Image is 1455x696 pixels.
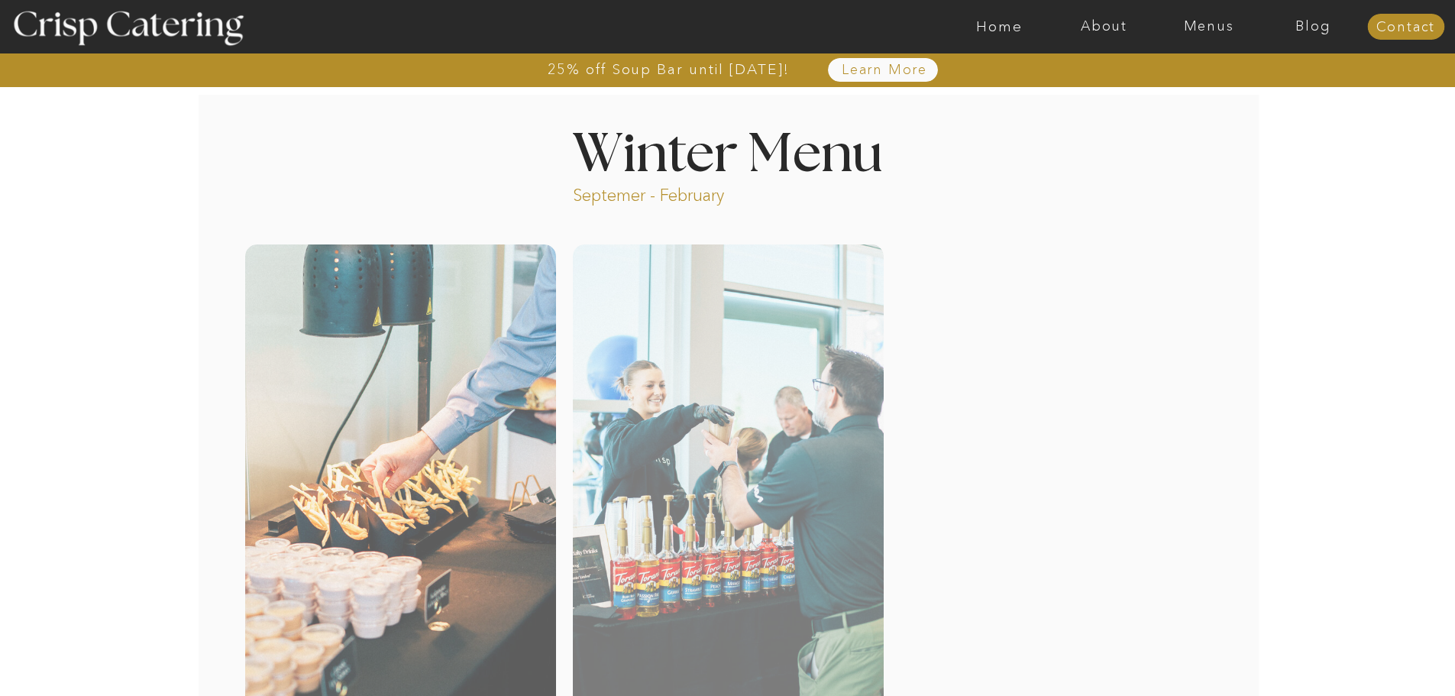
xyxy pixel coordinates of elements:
a: 25% off Soup Bar until [DATE]! [493,62,845,77]
a: Contact [1367,20,1444,35]
a: About [1052,19,1156,34]
a: Menus [1156,19,1261,34]
a: Learn More [807,63,963,78]
a: Home [947,19,1052,34]
p: Septemer - February [573,184,783,202]
a: Blog [1261,19,1366,34]
h1: Winter Menu [516,128,940,173]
